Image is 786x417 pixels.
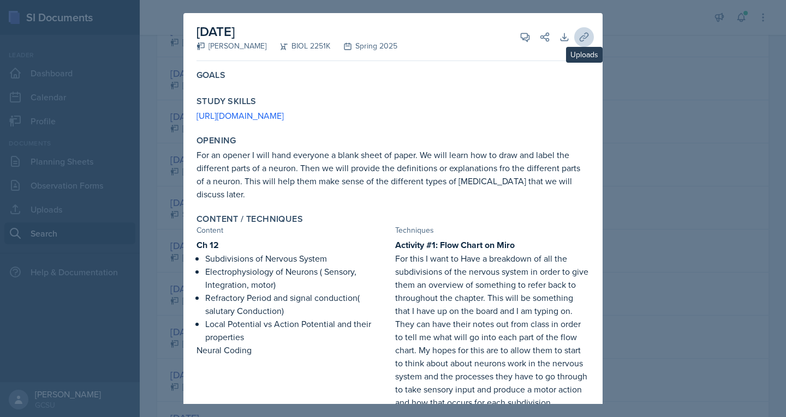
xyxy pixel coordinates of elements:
p: For this I want to Have a breakdown of all the subdivisions of the nervous system in order to giv... [395,252,589,409]
label: Content / Techniques [196,214,303,225]
p: Refractory Period and signal conduction( salutary Conduction) [205,291,391,317]
label: Goals [196,70,225,81]
div: Content [196,225,391,236]
p: Neural Coding [196,343,391,356]
div: [PERSON_NAME] [196,40,266,52]
p: Local Potential vs Action Potential and their properties [205,317,391,343]
a: [URL][DOMAIN_NAME] [196,110,284,122]
strong: Activity #1: Flow Chart on Miro [395,239,515,251]
p: Subdivisions of Nervous System [205,252,391,265]
h2: [DATE] [196,22,397,41]
div: Spring 2025 [330,40,397,52]
p: Electrophysiology of Neurons ( Sensory, Integration, motor) [205,265,391,291]
strong: Ch 12 [196,239,219,251]
p: For an opener I will hand everyone a blank sheet of paper. We will learn how to draw and label th... [196,148,589,201]
div: BIOL 2251K [266,40,330,52]
label: Study Skills [196,96,257,107]
div: Techniques [395,225,589,236]
label: Opening [196,135,236,146]
button: Uploads [574,27,594,47]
